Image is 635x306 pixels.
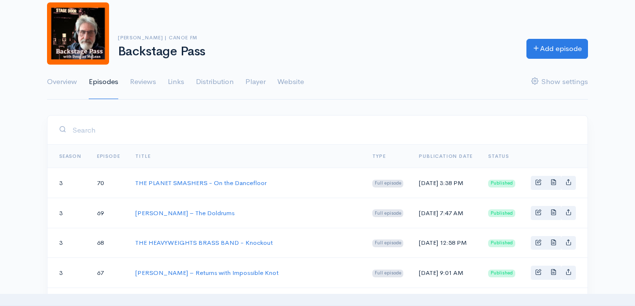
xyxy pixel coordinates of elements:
[48,168,89,198] td: 3
[196,65,234,100] a: Distribution
[372,180,404,187] span: Full episode
[89,228,128,258] td: 68
[531,65,588,100] a: Show settings
[488,239,515,247] span: Published
[135,269,279,277] a: [PERSON_NAME] – Returns with Impossible Knot
[245,65,266,100] a: Player
[47,65,77,100] a: Overview
[48,258,89,288] td: 3
[488,180,515,187] span: Published
[97,153,120,159] a: Episode
[372,270,404,277] span: Full episode
[411,198,480,228] td: [DATE] 7:47 AM
[411,168,480,198] td: [DATE] 3:38 PM
[488,209,515,217] span: Published
[48,228,89,258] td: 3
[488,153,509,159] span: Status
[372,239,404,247] span: Full episode
[135,179,267,187] a: THE PLANET SMASHERS - On the Dancefloor
[526,39,588,59] a: Add episode
[130,65,156,100] a: Reviews
[531,266,576,280] div: Basic example
[89,198,128,228] td: 69
[372,153,386,159] a: Type
[531,206,576,220] div: Basic example
[411,258,480,288] td: [DATE] 9:01 AM
[488,270,515,277] span: Published
[118,35,515,40] h6: [PERSON_NAME] | Canoe FM
[419,153,473,159] a: Publication date
[372,209,404,217] span: Full episode
[135,153,150,159] a: Title
[59,153,81,159] a: Season
[48,198,89,228] td: 3
[168,65,184,100] a: Links
[277,65,304,100] a: Website
[531,176,576,190] div: Basic example
[118,45,515,59] h1: Backstage Pass
[89,258,128,288] td: 67
[89,168,128,198] td: 70
[135,209,235,217] a: [PERSON_NAME] – The Doldrums
[411,228,480,258] td: [DATE] 12:58 PM
[531,236,576,250] div: Basic example
[72,120,576,140] input: Search
[89,65,118,100] a: Episodes
[135,238,273,247] a: THE HEAVYWEIGHTS BRASS BAND - Knockout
